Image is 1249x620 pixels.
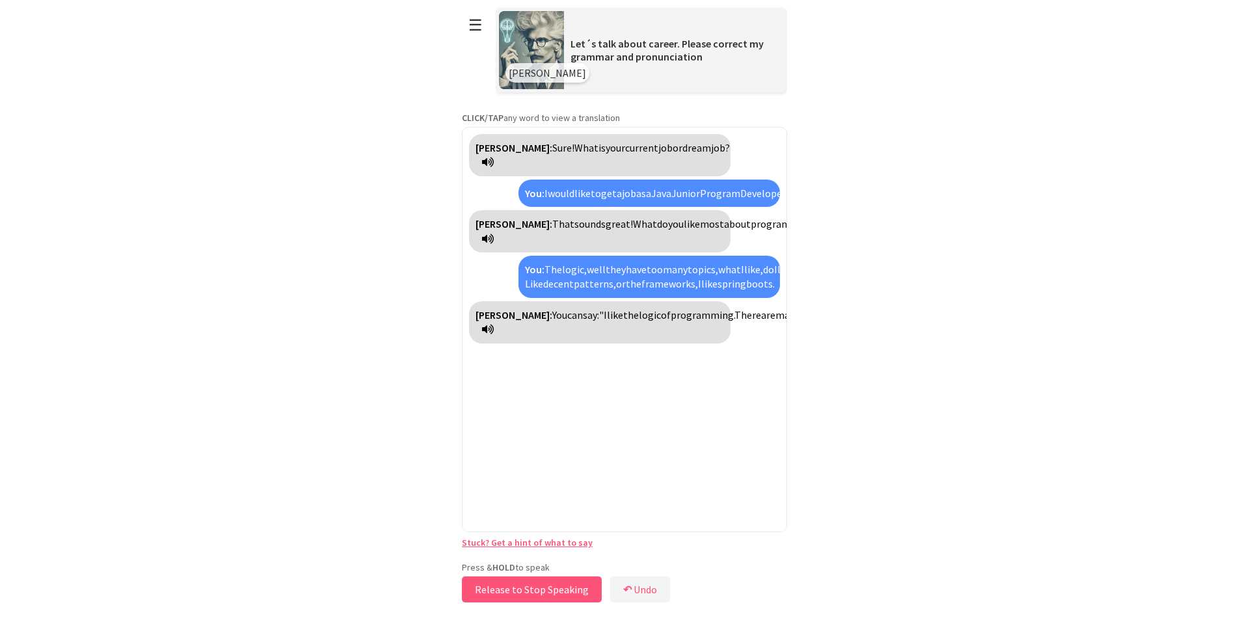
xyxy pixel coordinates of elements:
[741,263,744,276] span: I
[616,277,626,290] span: or
[574,141,598,154] span: What
[700,187,740,200] span: Program
[700,217,724,230] span: most
[701,277,718,290] span: like
[724,217,751,230] span: about
[476,141,552,154] strong: [PERSON_NAME]:
[544,263,562,276] span: The
[469,301,731,344] div: Click to translate
[682,141,711,154] span: dream
[574,277,616,290] span: patterns,
[606,141,625,154] span: your
[744,263,763,276] span: like,
[525,277,543,290] span: Like
[462,112,787,124] p: any word to view a translation
[622,187,636,200] span: job
[718,277,746,290] span: spring
[626,277,641,290] span: the
[543,277,574,290] span: decent
[518,180,780,207] div: Click to translate
[657,217,668,230] span: do
[607,308,623,321] span: like
[641,277,698,290] span: frameworks,
[562,263,587,276] span: logic,
[623,583,632,596] b: ↶
[610,576,670,602] button: ↶Undo
[636,187,646,200] span: as
[469,210,731,252] div: Click to translate
[574,217,606,230] span: sounds
[462,561,787,573] p: Press & to speak
[606,263,626,276] span: they
[462,537,593,548] a: Stuck? Get a hint of what to say
[525,263,544,276] strong: You:
[492,561,515,573] strong: HOLD
[587,263,606,276] span: well
[476,217,552,230] strong: [PERSON_NAME]:
[462,8,489,42] button: ☰
[583,308,599,321] span: say:
[625,141,658,154] span: current
[598,141,606,154] span: is
[777,263,798,276] span: like?
[734,308,761,321] span: There
[775,308,800,321] span: many
[668,217,684,230] span: you
[499,11,564,89] img: Scenario Image
[646,187,651,200] span: a
[462,576,602,602] button: Release to Stop Speaking
[623,308,639,321] span: the
[688,263,718,276] span: topics,
[639,308,661,321] span: logic
[658,141,673,154] span: job
[591,187,601,200] span: to
[552,141,574,154] span: Sure!
[552,217,574,230] span: That
[711,141,730,154] span: job?
[671,187,700,200] span: Junior
[601,187,617,200] span: get
[567,308,583,321] span: can
[751,217,818,230] span: programming?
[525,187,544,200] strong: You:
[476,308,552,321] strong: [PERSON_NAME]:
[740,187,787,200] span: Developer.
[462,112,504,124] strong: CLICK/TAP
[647,263,663,276] span: too
[599,308,607,321] span: "I
[651,187,671,200] span: Java
[633,217,657,230] span: What
[774,263,777,276] span: I
[469,134,731,176] div: Click to translate
[571,37,764,63] span: Let´s talk about career. Please correct my grammar and pronunciation
[718,263,741,276] span: what
[574,187,591,200] span: like
[617,187,622,200] span: a
[746,277,775,290] span: boots.
[626,263,647,276] span: have
[684,217,700,230] span: like
[661,308,671,321] span: of
[606,217,633,230] span: great!
[552,308,567,321] span: You
[548,187,574,200] span: would
[673,141,682,154] span: or
[509,66,586,79] span: [PERSON_NAME]
[698,277,701,290] span: I
[763,263,774,276] span: do
[518,256,780,298] div: Click to translate
[663,263,688,276] span: many
[671,308,734,321] span: programming.
[761,308,775,321] span: are
[544,187,548,200] span: I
